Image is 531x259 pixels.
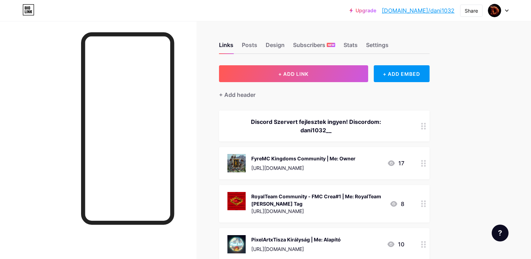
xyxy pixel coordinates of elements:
[390,200,404,208] div: 8
[251,236,341,243] div: PixelArtxTisza Királyság | Me: Alapító
[251,155,356,162] div: FyreMC Kingdoms Community | Me: Owner
[293,41,335,53] div: Subscribers
[465,7,478,14] div: Share
[374,65,430,82] div: + ADD EMBED
[382,6,454,15] a: [DOMAIN_NAME]/dani1032
[251,193,384,207] div: RoyalTeam Community - FMC Crea#1 | Me: RoyalTeam [PERSON_NAME] Tag
[344,41,358,53] div: Stats
[227,154,246,172] img: FyreMC Kingdoms Community | Me: Owner
[328,43,334,47] span: NEW
[366,41,389,53] div: Settings
[251,245,341,253] div: [URL][DOMAIN_NAME]
[219,65,368,82] button: + ADD LINK
[227,235,246,253] img: PixelArtxTisza Királyság | Me: Alapító
[278,71,308,77] span: + ADD LINK
[227,118,404,134] div: Discord Szervert fejlesztek ingyen! Discordom: dani1032__
[251,207,384,215] div: [URL][DOMAIN_NAME]
[219,41,233,53] div: Links
[387,240,404,248] div: 10
[227,192,246,210] img: RoyalTeam Community - FMC Crea#1 | Me: RoyalTeam Főbb Tag
[251,164,356,172] div: [URL][DOMAIN_NAME]
[266,41,285,53] div: Design
[350,8,376,13] a: Upgrade
[219,91,255,99] div: + Add header
[242,41,257,53] div: Posts
[488,4,501,17] img: danimaci123
[387,159,404,167] div: 17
